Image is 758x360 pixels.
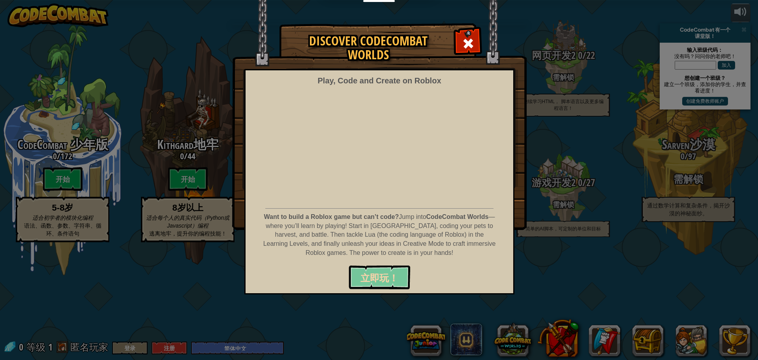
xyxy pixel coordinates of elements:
[287,34,449,62] h1: Discover CodeCombat Worlds
[263,213,496,258] p: Jump into — where you’ll learn by playing! Start in [GEOGRAPHIC_DATA], coding your pets to harves...
[264,213,399,220] strong: Want to build a Roblox game but can’t code?
[349,266,410,289] button: 立即玩！
[360,271,398,284] span: 立即玩！
[317,75,441,87] div: Play, Code and Create on Roblox
[426,213,489,220] strong: CodeCombat Worlds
